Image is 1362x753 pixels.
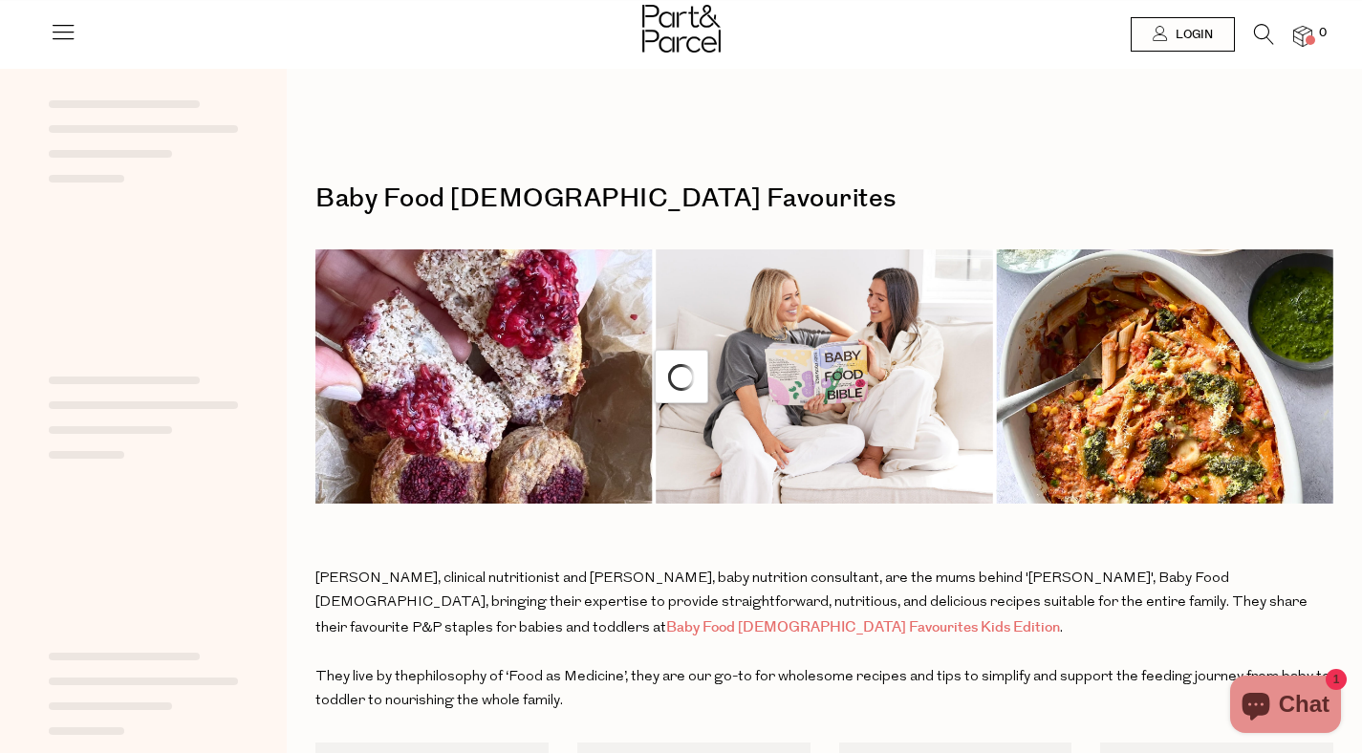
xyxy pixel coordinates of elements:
[1224,676,1347,738] inbox-online-store-chat: Shopify online store chat
[666,617,1060,637] a: Baby Food [DEMOGRAPHIC_DATA] Favourites Kids Edition
[1314,25,1331,42] span: 0
[315,665,1333,714] div: They live by the
[1060,621,1063,635] span: .
[315,177,1333,221] h1: Baby Food [DEMOGRAPHIC_DATA] Favourites
[1131,17,1235,52] a: Login
[1171,27,1213,43] span: Login
[642,5,721,53] img: Part&Parcel
[315,249,1333,504] img: 6_2048x600_crop_top.png
[315,670,1330,709] span: philosophy of ‘Food as Medicine’, they are our go-to for wholesome recipes and tips to simplify a...
[1293,26,1312,46] a: 0
[315,567,1333,641] div: [PERSON_NAME], clinical nutritionist and [PERSON_NAME], baby nutrition consultant, are the mums b...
